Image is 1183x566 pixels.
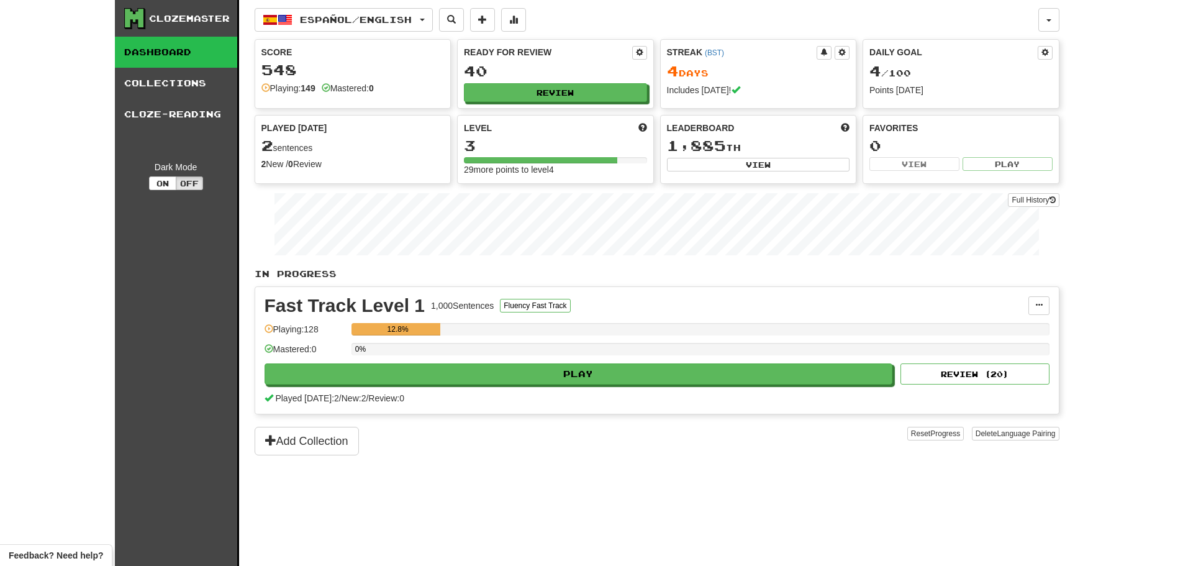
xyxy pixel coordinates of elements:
[368,393,404,403] span: Review: 0
[255,427,359,455] button: Add Collection
[265,296,425,315] div: Fast Track Level 1
[115,37,237,68] a: Dashboard
[869,122,1053,134] div: Favorites
[261,137,273,154] span: 2
[841,122,850,134] span: This week in points, UTC
[431,299,494,312] div: 1,000 Sentences
[500,299,570,313] button: Fluency Fast Track
[667,137,726,154] span: 1,885
[997,429,1055,438] span: Language Pairing
[464,138,647,153] div: 3
[667,158,850,171] button: View
[355,323,441,335] div: 12.8%
[261,122,327,134] span: Played [DATE]
[275,393,338,403] span: Played [DATE]: 2
[9,549,103,562] span: Open feedback widget
[322,82,374,94] div: Mastered:
[470,8,495,32] button: Add sentence to collection
[339,393,342,403] span: /
[255,268,1059,280] p: In Progress
[667,138,850,154] div: th
[300,14,412,25] span: Español / English
[464,46,632,58] div: Ready for Review
[464,122,492,134] span: Level
[342,393,366,403] span: New: 2
[369,83,374,93] strong: 0
[464,163,647,176] div: 29 more points to level 4
[869,157,959,171] button: View
[705,48,724,57] a: (BST)
[261,82,315,94] div: Playing:
[439,8,464,32] button: Search sentences
[667,46,817,58] div: Streak
[115,99,237,130] a: Cloze-Reading
[265,343,345,363] div: Mastered: 0
[667,122,735,134] span: Leaderboard
[124,161,228,173] div: Dark Mode
[366,393,368,403] span: /
[464,63,647,79] div: 40
[176,176,203,190] button: Off
[501,8,526,32] button: More stats
[464,83,647,102] button: Review
[265,363,893,385] button: Play
[265,323,345,344] div: Playing: 128
[667,84,850,96] div: Includes [DATE]!
[261,62,445,78] div: 548
[869,84,1053,96] div: Points [DATE]
[907,427,964,440] button: ResetProgress
[149,176,176,190] button: On
[972,427,1059,440] button: DeleteLanguage Pairing
[869,68,911,78] span: / 100
[667,62,679,80] span: 4
[261,46,445,58] div: Score
[261,158,445,170] div: New / Review
[638,122,647,134] span: Score more points to level up
[255,8,433,32] button: Español/English
[261,159,266,169] strong: 2
[869,62,881,80] span: 4
[288,159,293,169] strong: 0
[1008,193,1059,207] a: Full History
[301,83,315,93] strong: 149
[115,68,237,99] a: Collections
[261,138,445,154] div: sentences
[869,46,1038,60] div: Daily Goal
[900,363,1049,385] button: Review (20)
[963,157,1053,171] button: Play
[149,12,230,25] div: Clozemaster
[667,63,850,80] div: Day s
[869,138,1053,153] div: 0
[930,429,960,438] span: Progress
